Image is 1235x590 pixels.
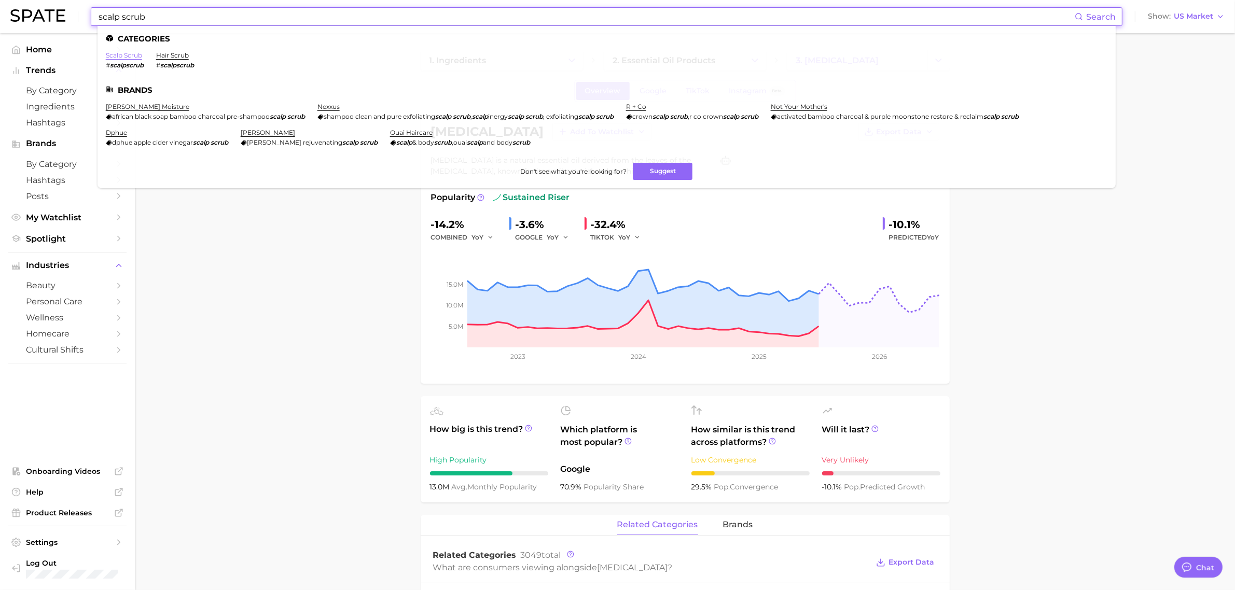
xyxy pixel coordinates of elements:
span: african black soap bamboo charcoal pre-shampoo [112,113,270,120]
img: sustained riser [493,193,501,202]
span: Which platform is most popular? [561,424,679,458]
span: convergence [714,482,779,491]
em: scrub [596,113,614,120]
div: -10.1% [889,216,939,233]
button: YoY [547,231,570,244]
em: scrub [670,113,688,120]
em: scalp [508,113,524,120]
abbr: average [452,482,468,491]
div: Low Convergence [691,454,810,466]
span: & body [412,138,434,146]
a: [PERSON_NAME] [241,129,295,136]
em: scalp [342,138,358,146]
span: Ingredients [26,102,109,111]
a: Hashtags [8,172,127,188]
button: YoY [472,231,494,244]
em: scalp [472,113,488,120]
span: Search [1086,12,1116,22]
button: Suggest [633,163,692,180]
span: Show [1148,13,1171,19]
span: Google [561,463,679,475]
span: # [156,61,160,69]
span: inergy [488,113,508,120]
a: Settings [8,535,127,550]
span: US Market [1174,13,1213,19]
div: -32.4% [591,216,648,233]
a: personal care [8,293,127,310]
span: YoY [472,233,484,242]
em: scalp [723,113,739,120]
div: , [626,113,758,120]
span: 13.0m [430,482,452,491]
span: 70.9% [561,482,584,491]
em: scrub [211,138,228,146]
span: related categories [617,520,698,529]
span: dphue apple cider vinegar [112,138,193,146]
span: My Watchlist [26,213,109,222]
div: , [317,113,614,120]
button: Brands [8,136,127,151]
span: and body [483,138,512,146]
span: homecare [26,329,109,339]
div: combined [431,231,501,244]
a: Product Releases [8,505,127,521]
span: Help [26,487,109,497]
em: scalp [396,138,412,146]
span: cultural shifts [26,345,109,355]
em: scalp [193,138,209,146]
span: Product Releases [26,508,109,517]
a: not your mother's [771,103,827,110]
button: Industries [8,258,127,273]
em: scalpscrub [160,61,194,69]
a: r + co [626,103,646,110]
em: scalp [653,113,669,120]
em: scrub [287,113,305,120]
li: Brands [106,86,1107,94]
span: r co crown [689,113,723,120]
a: ouai haircare [390,129,433,136]
a: homecare [8,326,127,342]
input: Search here for a brand, industry, or ingredient [98,8,1075,25]
span: Spotlight [26,234,109,244]
a: Posts [8,188,127,204]
tspan: 2025 [752,353,767,360]
a: My Watchlist [8,209,127,226]
div: -14.2% [431,216,501,233]
span: monthly popularity [452,482,537,491]
span: activated bamboo charcoal & purple moonstone restore & reclaim [777,113,983,120]
span: Predicted [889,231,939,244]
button: Trends [8,63,127,78]
a: [PERSON_NAME] moisture [106,103,189,110]
span: YoY [927,233,939,241]
button: Export Data [873,555,937,570]
a: Ingredients [8,99,127,115]
div: 7 / 10 [430,471,548,475]
a: Hashtags [8,115,127,131]
tspan: 2023 [510,353,525,360]
span: Brands [26,139,109,148]
span: YoY [619,233,631,242]
em: scrub [1001,113,1019,120]
span: personal care [26,297,109,306]
button: ShowUS Market [1145,10,1227,23]
div: High Popularity [430,454,548,466]
a: nexxus [317,103,340,110]
span: beauty [26,280,109,290]
a: cultural shifts [8,342,127,358]
span: YoY [547,233,559,242]
span: Log Out [26,558,160,568]
a: beauty [8,277,127,293]
span: Hashtags [26,175,109,185]
span: How similar is this trend across platforms? [691,424,810,448]
a: scalp scrub [106,51,142,59]
li: Categories [106,34,1107,43]
span: by Category [26,86,109,95]
span: brands [723,520,753,529]
em: scrub [525,113,543,120]
span: Settings [26,538,109,547]
abbr: popularity index [714,482,730,491]
span: ouai [453,138,467,146]
em: scrub [434,138,452,146]
span: Home [26,45,109,54]
em: scalp [467,138,483,146]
